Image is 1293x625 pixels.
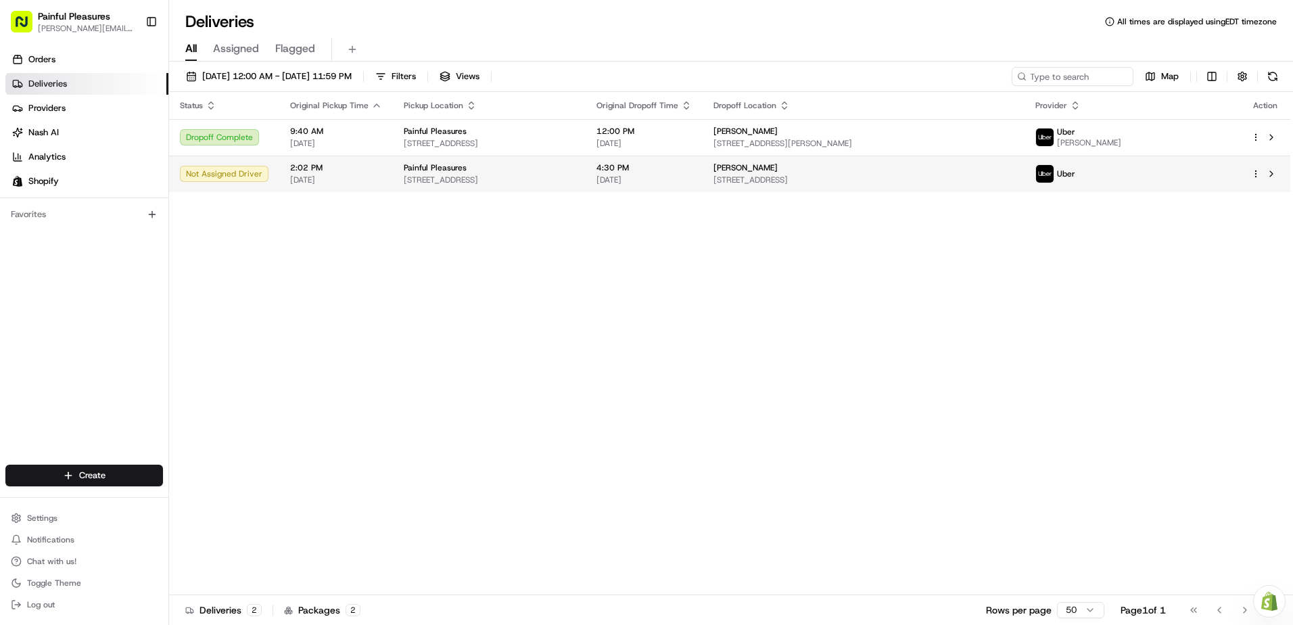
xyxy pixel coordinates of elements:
[28,78,67,90] span: Deliveries
[8,191,109,215] a: 📗Knowledge Base
[1057,126,1075,137] span: Uber
[38,9,110,23] button: Painful Pleasures
[28,102,66,114] span: Providers
[5,530,163,549] button: Notifications
[5,73,168,95] a: Deliveries
[27,513,57,524] span: Settings
[1139,67,1185,86] button: Map
[28,151,66,163] span: Analytics
[1117,16,1277,27] span: All times are displayed using EDT timezone
[1263,67,1282,86] button: Refresh
[713,175,1014,185] span: [STREET_ADDRESS]
[713,100,776,111] span: Dropoff Location
[135,229,164,239] span: Pylon
[14,129,38,154] img: 1736555255976-a54dd68f-1ca7-489b-9aae-adbdc363a1c4
[247,604,262,616] div: 2
[114,198,125,208] div: 💻
[1057,168,1075,179] span: Uber
[28,126,59,139] span: Nash AI
[185,11,254,32] h1: Deliveries
[290,138,382,149] span: [DATE]
[290,162,382,173] span: 2:02 PM
[456,70,479,83] span: Views
[180,100,203,111] span: Status
[1161,70,1179,83] span: Map
[202,70,352,83] span: [DATE] 12:00 AM - [DATE] 11:59 PM
[27,196,103,210] span: Knowledge Base
[5,170,168,192] a: Shopify
[185,41,197,57] span: All
[1036,165,1054,183] img: uber-new-logo.jpeg
[713,138,1014,149] span: [STREET_ADDRESS][PERSON_NAME]
[109,191,222,215] a: 💻API Documentation
[596,126,692,137] span: 12:00 PM
[5,509,163,528] button: Settings
[369,67,422,86] button: Filters
[27,578,81,588] span: Toggle Theme
[346,604,360,616] div: 2
[5,146,168,168] a: Analytics
[46,143,171,154] div: We're available if you need us!
[5,5,140,38] button: Painful Pleasures[PERSON_NAME][EMAIL_ADDRESS][PERSON_NAME][DOMAIN_NAME]
[14,198,24,208] div: 📗
[5,552,163,571] button: Chat with us!
[5,574,163,593] button: Toggle Theme
[46,129,222,143] div: Start new chat
[38,23,135,34] button: [PERSON_NAME][EMAIL_ADDRESS][PERSON_NAME][DOMAIN_NAME]
[128,196,217,210] span: API Documentation
[95,229,164,239] a: Powered byPylon
[596,175,692,185] span: [DATE]
[433,67,486,86] button: Views
[1121,603,1166,617] div: Page 1 of 1
[404,162,467,173] span: Painful Pleasures
[404,100,463,111] span: Pickup Location
[27,556,76,567] span: Chat with us!
[290,126,382,137] span: 9:40 AM
[713,126,778,137] span: [PERSON_NAME]
[275,41,315,57] span: Flagged
[290,100,369,111] span: Original Pickup Time
[713,162,778,173] span: [PERSON_NAME]
[404,138,575,149] span: [STREET_ADDRESS]
[28,175,59,187] span: Shopify
[5,465,163,486] button: Create
[404,175,575,185] span: [STREET_ADDRESS]
[14,14,41,41] img: Nash
[596,162,692,173] span: 4:30 PM
[28,53,55,66] span: Orders
[1035,100,1067,111] span: Provider
[986,603,1052,617] p: Rows per page
[1012,67,1133,86] input: Type to search
[79,469,105,482] span: Create
[5,595,163,614] button: Log out
[14,54,246,76] p: Welcome 👋
[27,534,74,545] span: Notifications
[12,176,23,187] img: Shopify logo
[5,122,168,143] a: Nash AI
[284,603,360,617] div: Packages
[185,603,262,617] div: Deliveries
[5,49,168,70] a: Orders
[27,599,55,610] span: Log out
[213,41,259,57] span: Assigned
[180,67,358,86] button: [DATE] 12:00 AM - [DATE] 11:59 PM
[392,70,416,83] span: Filters
[1057,137,1121,148] span: [PERSON_NAME]
[1036,129,1054,146] img: uber-new-logo.jpeg
[290,175,382,185] span: [DATE]
[596,100,678,111] span: Original Dropoff Time
[35,87,223,101] input: Clear
[404,126,467,137] span: Painful Pleasures
[5,97,168,119] a: Providers
[230,133,246,149] button: Start new chat
[596,138,692,149] span: [DATE]
[5,204,163,225] div: Favorites
[1251,100,1279,111] div: Action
